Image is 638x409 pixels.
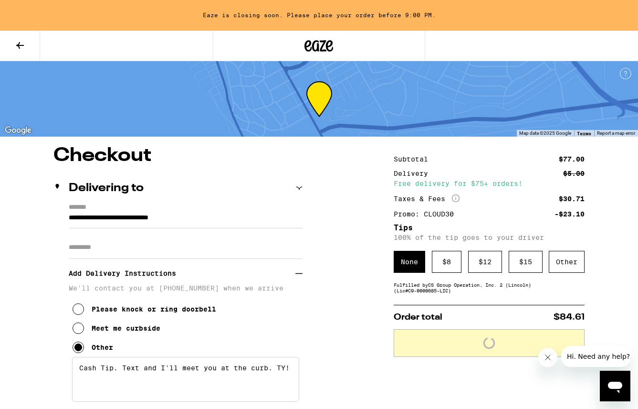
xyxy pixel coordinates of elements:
a: Terms [577,130,591,136]
iframe: Close message [538,348,557,367]
div: Please knock or ring doorbell [92,305,216,313]
span: $84.61 [554,313,585,322]
div: $ 15 [509,251,543,273]
div: Promo: CLOUD30 [394,211,460,217]
div: Free delivery for $75+ orders! [394,180,585,187]
div: None [394,251,425,273]
iframe: Message from company [561,346,630,367]
div: $ 8 [432,251,461,273]
img: Google [2,124,34,137]
p: 100% of the tip goes to your driver [394,234,585,241]
span: Map data ©2025 Google [519,130,571,136]
div: $77.00 [559,156,585,162]
iframe: Button to launch messaging window [600,371,630,401]
div: $ 12 [468,251,502,273]
div: Other [549,251,585,273]
h5: Tips [394,224,585,232]
button: Meet me curbside [73,319,160,338]
div: Other [92,344,113,351]
div: -$23.10 [554,211,585,217]
p: We'll contact you at [PHONE_NUMBER] when we arrive [69,284,303,292]
h1: Checkout [53,146,303,165]
div: $30.71 [559,195,585,202]
h2: Delivering to [69,183,144,194]
div: Fulfilled by CS Group Operation, Inc. 2 (Lincoln) (Lic# C9-0000685-LIC ) [394,282,585,293]
a: Report a map error [597,130,635,136]
h3: Add Delivery Instructions [69,262,295,284]
div: Subtotal [394,156,435,162]
div: Meet me curbside [92,324,160,332]
div: $5.00 [563,170,585,177]
a: Open this area in Google Maps (opens a new window) [2,124,34,137]
button: Other [73,338,113,357]
span: Order total [394,313,442,322]
div: Delivery [394,170,435,177]
div: Taxes & Fees [394,194,460,203]
button: Please knock or ring doorbell [73,300,216,319]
